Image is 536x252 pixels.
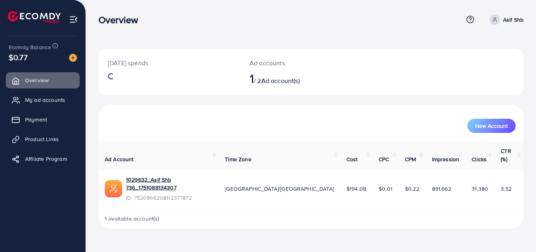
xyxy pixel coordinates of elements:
[503,15,523,24] p: Asif Shb
[346,185,366,193] span: $194.08
[472,185,488,193] span: 31,380
[346,155,358,163] span: Cost
[25,96,65,104] span: My ad accounts
[432,155,459,163] span: Impression
[105,180,122,197] img: ic-ads-acc.e4c84228.svg
[250,71,337,86] h2: / 2
[98,14,144,26] h3: Overview
[105,215,160,223] span: 1 available account(s)
[432,185,451,193] span: 891,662
[501,185,512,193] span: 3.52
[225,155,251,163] span: Time Zone
[9,43,51,51] span: Ecomdy Balance
[261,76,300,85] span: Ad account(s)
[487,15,523,25] a: Asif Shb
[250,58,337,68] p: Ad accounts
[467,119,516,133] button: New Account
[108,58,231,68] p: [DATE] spends
[9,52,27,63] span: $0.77
[25,135,59,143] span: Product Links
[126,176,212,192] a: 1029632_Asif Shb 736_1751088134307
[379,185,392,193] span: $0.01
[25,155,67,163] span: Affiliate Program
[6,112,80,127] a: Payment
[69,54,77,62] img: image
[405,155,416,163] span: CPM
[475,123,508,129] span: New Account
[126,194,212,202] span: ID: 7520866208112377872
[105,155,134,163] span: Ad Account
[6,92,80,108] a: My ad accounts
[69,15,78,24] img: menu
[8,11,61,23] img: logo
[472,155,487,163] span: Clicks
[6,151,80,167] a: Affiliate Program
[25,76,49,84] span: Overview
[6,72,80,88] a: Overview
[379,155,389,163] span: CPC
[405,185,419,193] span: $0.22
[225,185,334,193] span: [GEOGRAPHIC_DATA]/[GEOGRAPHIC_DATA]
[25,116,47,123] span: Payment
[501,147,511,163] span: CTR (%)
[250,69,254,87] span: 1
[6,131,80,147] a: Product Links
